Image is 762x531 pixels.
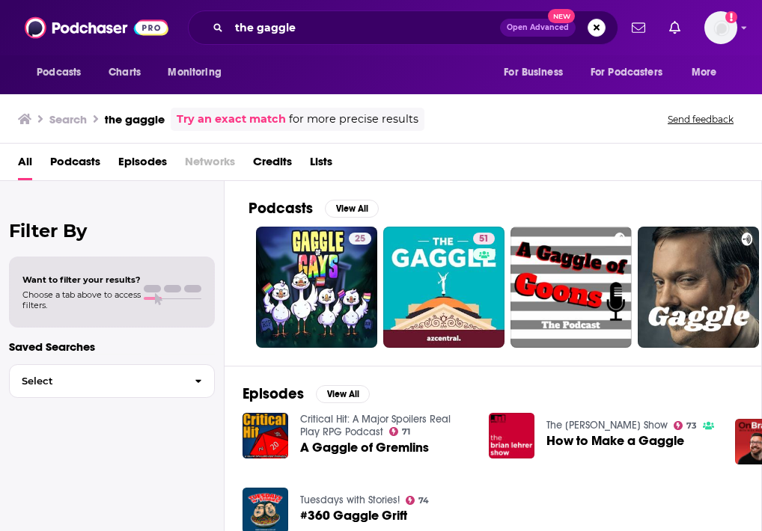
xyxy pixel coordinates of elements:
[402,429,410,435] span: 71
[243,413,288,458] img: A Gaggle of Gremlins
[243,384,304,403] h2: Episodes
[9,220,215,242] h2: Filter By
[418,497,429,504] span: 74
[300,441,429,454] a: A Gaggle of Gremlins
[704,11,737,44] span: Logged in as paigerusher
[489,413,534,458] img: How to Make a Gaggle
[10,376,183,386] span: Select
[389,427,411,436] a: 71
[256,227,377,348] a: 25
[37,62,81,83] span: Podcasts
[249,199,313,218] h2: Podcasts
[99,58,150,87] a: Charts
[548,9,575,23] span: New
[674,421,698,430] a: 73
[479,232,489,247] span: 51
[626,15,651,40] a: Show notifications dropdown
[229,16,500,40] input: Search podcasts, credits, & more...
[185,150,235,180] span: Networks
[681,58,736,87] button: open menu
[692,62,717,83] span: More
[157,58,240,87] button: open menu
[704,11,737,44] button: Show profile menu
[725,11,737,23] svg: Add a profile image
[546,435,684,447] a: How to Make a Gaggle
[9,340,215,354] p: Saved Searches
[686,423,697,429] span: 73
[383,227,505,348] a: 51
[18,150,32,180] a: All
[50,150,100,180] a: Podcasts
[300,494,400,506] a: Tuesdays with Stories!
[349,233,371,245] a: 25
[316,385,370,403] button: View All
[663,15,686,40] a: Show notifications dropdown
[310,150,332,180] a: Lists
[355,232,365,247] span: 25
[406,496,430,505] a: 74
[300,509,407,522] a: #360 Gaggle Grift
[177,111,286,128] a: Try an exact match
[663,113,738,126] button: Send feedback
[243,384,370,403] a: EpisodesView All
[253,150,292,180] a: Credits
[507,24,569,31] span: Open Advanced
[591,62,662,83] span: For Podcasters
[546,419,668,432] a: The Brian Lehrer Show
[22,274,141,285] span: Want to filter your results?
[105,112,165,126] h3: the gaggle
[325,200,379,218] button: View All
[9,364,215,398] button: Select
[25,13,168,42] img: Podchaser - Follow, Share and Rate Podcasts
[581,58,684,87] button: open menu
[493,58,582,87] button: open menu
[22,289,141,310] span: Choose a tab above to access filters.
[473,233,495,245] a: 51
[49,112,87,126] h3: Search
[109,62,141,83] span: Charts
[300,413,451,438] a: Critical Hit: A Major Spoilers Real Play RPG Podcast
[26,58,100,87] button: open menu
[289,111,418,128] span: for more precise results
[504,62,563,83] span: For Business
[249,199,379,218] a: PodcastsView All
[188,10,618,45] div: Search podcasts, credits, & more...
[500,19,576,37] button: Open AdvancedNew
[118,150,167,180] a: Episodes
[704,11,737,44] img: User Profile
[168,62,221,83] span: Monitoring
